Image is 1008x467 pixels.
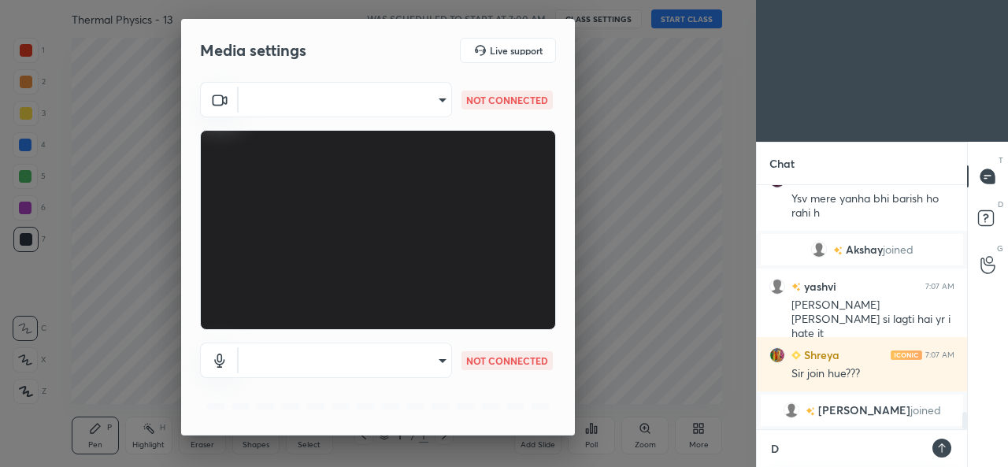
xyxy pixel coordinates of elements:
[997,243,1003,254] p: G
[791,191,954,221] div: Ysv mere yanha bhi barish ho rahi h
[757,143,807,184] p: Chat
[925,350,954,360] div: 7:07 AM
[883,243,913,256] span: joined
[806,407,815,416] img: no-rating-badge.077c3623.svg
[791,283,801,291] img: no-rating-badge.077c3623.svg
[833,246,843,255] img: no-rating-badge.077c3623.svg
[784,402,799,418] img: default.png
[200,40,306,61] h2: Media settings
[769,347,785,363] img: 220c230b0b3e4fd6810c5f32f06646b1.jpg
[490,46,543,55] h5: Live support
[925,282,954,291] div: 7:07 AM
[801,347,839,363] h6: Shreya
[466,354,548,368] p: NOT CONNECTED
[999,154,1003,166] p: T
[239,343,452,378] div: ​
[769,436,923,461] textarea: D
[769,279,785,295] img: default.png
[801,278,836,295] h6: yashvi
[846,243,883,256] span: Akshay
[791,366,954,382] div: Sir join hue???
[239,82,452,117] div: ​
[818,404,910,417] span: [PERSON_NAME]
[811,242,827,258] img: default.png
[466,93,548,107] p: NOT CONNECTED
[757,185,967,429] div: grid
[910,404,941,417] span: joined
[891,350,922,360] img: iconic-light.a09c19a4.png
[998,198,1003,210] p: D
[791,350,801,360] img: Learner_Badge_beginner_1_8b307cf2a0.svg
[791,298,954,342] div: [PERSON_NAME] [PERSON_NAME] si lagti hai yr i hate it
